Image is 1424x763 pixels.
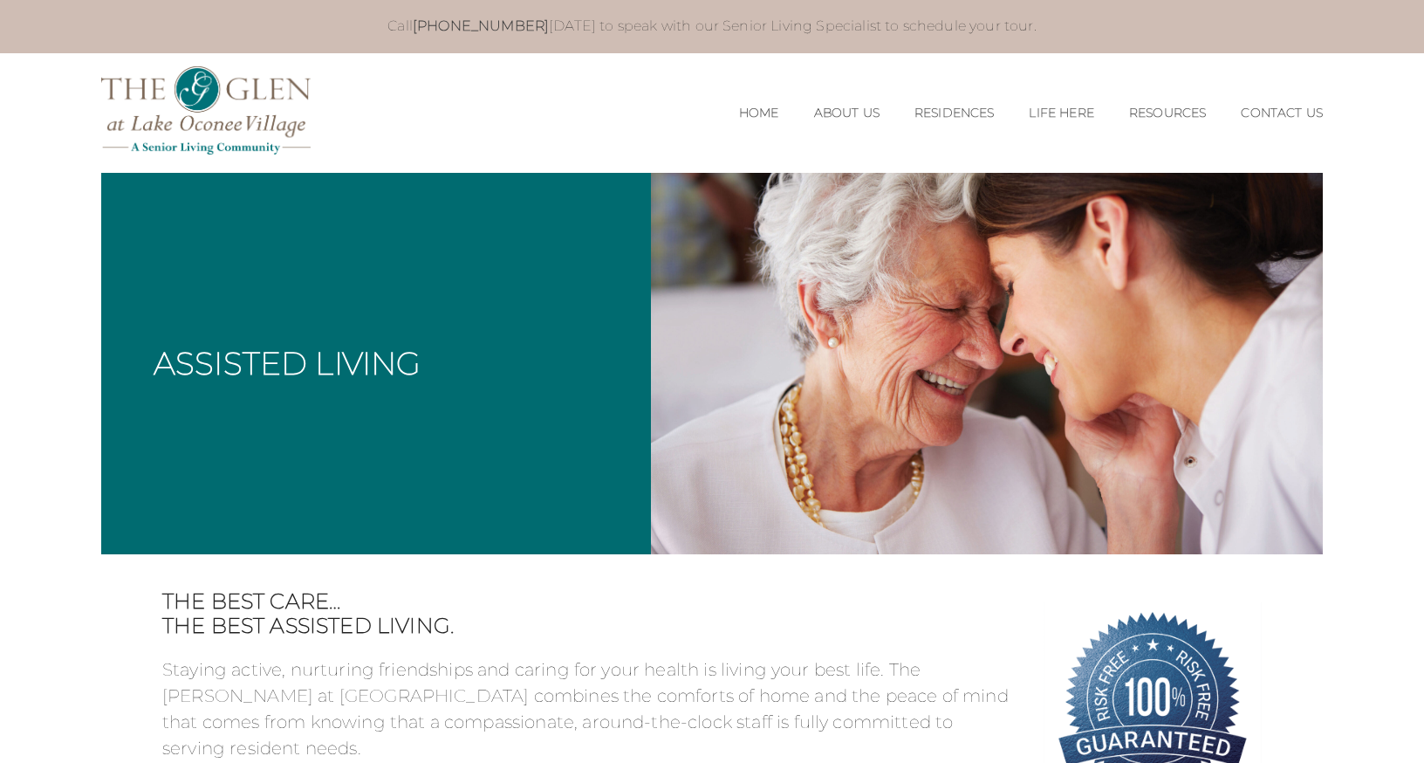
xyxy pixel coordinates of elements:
span: The best care… [162,589,1017,615]
a: Residences [914,106,995,120]
img: The Glen Lake Oconee Home [101,66,311,155]
a: Resources [1129,106,1206,120]
a: Home [739,106,779,120]
p: Staying active, nurturing friendships and caring for your health is living your best life. The [P... [162,656,1017,761]
a: Life Here [1029,106,1093,120]
a: Contact Us [1241,106,1323,120]
p: Call [DATE] to speak with our Senior Living Specialist to schedule your tour. [119,17,1305,36]
a: About Us [814,106,880,120]
h1: Assisted Living [154,347,421,379]
span: The Best Assisted Living. [162,614,1017,639]
a: [PHONE_NUMBER] [413,17,549,34]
